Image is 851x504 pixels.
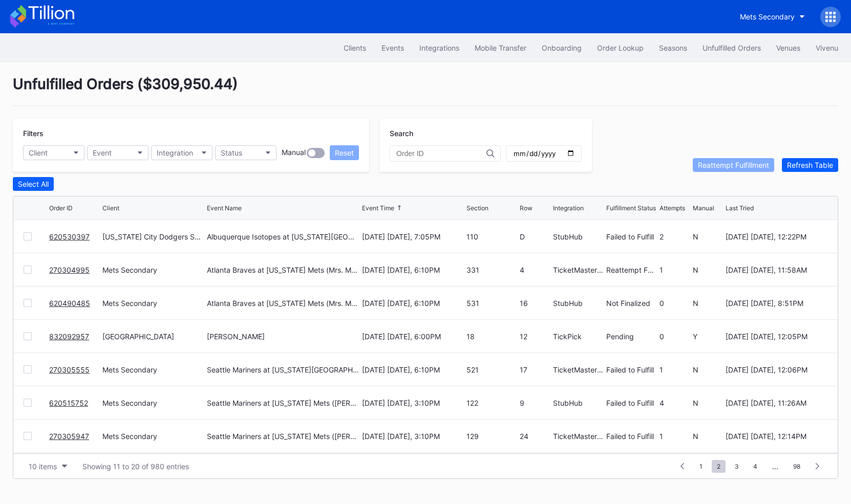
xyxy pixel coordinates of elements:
a: 832092957 [49,332,89,341]
div: Attempts [659,204,685,212]
div: Integrations [419,43,459,52]
div: [DATE] [DATE], 6:10PM [362,365,464,374]
div: [PERSON_NAME] [207,332,265,341]
span: 98 [788,460,805,473]
div: Refresh Table [787,161,833,169]
div: 10 items [29,462,57,471]
div: Seasons [659,43,687,52]
span: 2 [712,460,726,473]
button: Client [23,145,84,160]
div: 0 [659,299,690,308]
div: Last Tried [726,204,754,212]
button: Integrations [412,38,467,57]
div: 331 [466,266,517,274]
input: Order ID [396,149,486,158]
div: Failed to Fulfill [606,365,657,374]
div: N [693,266,724,274]
div: Mets Secondary [102,399,204,407]
span: 1 [694,460,708,473]
div: Mets Secondary [102,365,204,374]
button: Refresh Table [782,158,838,172]
div: [DATE] [DATE], 11:58AM [726,266,827,274]
div: 1 [659,365,690,374]
div: D [520,232,550,241]
div: 1 [659,432,690,441]
div: Event [93,148,112,157]
a: 620515752 [49,399,88,407]
div: 1 [659,266,690,274]
button: Mets Secondary [732,7,813,26]
a: Unfulfilled Orders [695,38,769,57]
button: 10 items [24,459,72,473]
div: Search [390,129,582,138]
div: Integration [157,148,193,157]
div: StubHub [553,232,604,241]
button: Reset [330,145,359,160]
div: [DATE] [DATE], 3:10PM [362,432,464,441]
div: [GEOGRAPHIC_DATA] [102,332,204,341]
button: Seasons [651,38,695,57]
div: Reset [335,148,354,157]
div: Reattempt Fulfillment [698,161,769,169]
div: Select All [18,180,49,188]
button: Reattempt Fulfillment [693,158,774,172]
button: Events [374,38,412,57]
div: TicketMasterResale [553,266,604,274]
div: Venues [776,43,800,52]
div: N [693,299,724,308]
div: Client [29,148,48,157]
div: Atlanta Braves at [US_STATE] Mets (Mrs. Met Bobblehead Giveaway) [207,299,359,308]
button: Venues [769,38,808,57]
button: Mobile Transfer [467,38,534,57]
a: Vivenu [808,38,846,57]
a: Clients [336,38,374,57]
div: Seattle Mariners at [US_STATE] Mets ([PERSON_NAME] Bobblehead Giveaway) [207,432,359,441]
div: Clients [344,43,366,52]
div: [DATE] [DATE], 6:10PM [362,299,464,308]
div: [DATE] [DATE], 12:22PM [726,232,827,241]
button: Order Lookup [589,38,651,57]
div: Mobile Transfer [475,43,526,52]
div: Seattle Mariners at [US_STATE] Mets ([PERSON_NAME] Bobblehead Giveaway) [207,399,359,407]
div: N [693,232,724,241]
div: Failed to Fulfill [606,232,657,241]
div: [DATE] [DATE], 3:10PM [362,399,464,407]
div: Reattempt Fulfillment [606,266,657,274]
div: 4 [520,266,550,274]
button: Event [87,145,148,160]
div: Fulfillment Status [606,204,656,212]
div: Mets Secondary [102,266,204,274]
a: 620530397 [49,232,90,241]
div: 17 [520,365,550,374]
div: 129 [466,432,517,441]
div: Failed to Fulfill [606,399,657,407]
button: Select All [13,177,54,191]
div: Y [693,332,724,341]
div: Failed to Fulfill [606,432,657,441]
div: Manual [693,204,714,212]
button: Integration [151,145,212,160]
div: [DATE] [DATE], 6:00PM [362,332,464,341]
a: Onboarding [534,38,589,57]
div: [DATE] [DATE], 12:05PM [726,332,827,341]
div: Section [466,204,488,212]
div: N [693,399,724,407]
div: Seattle Mariners at [US_STATE][GEOGRAPHIC_DATA] ([PERSON_NAME][GEOGRAPHIC_DATA] Replica Giveaway/... [207,365,359,374]
div: [DATE] [DATE], 7:05PM [362,232,464,241]
div: 531 [466,299,517,308]
div: Atlanta Braves at [US_STATE] Mets (Mrs. Met Bobblehead Giveaway) [207,266,359,274]
div: Filters [23,129,359,138]
div: Manual [282,148,306,158]
div: 0 [659,332,690,341]
div: Integration [553,204,584,212]
div: Row [520,204,533,212]
div: [US_STATE] City Dodgers Secondary [102,232,204,241]
div: 9 [520,399,550,407]
div: StubHub [553,299,604,308]
div: TickPick [553,332,604,341]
